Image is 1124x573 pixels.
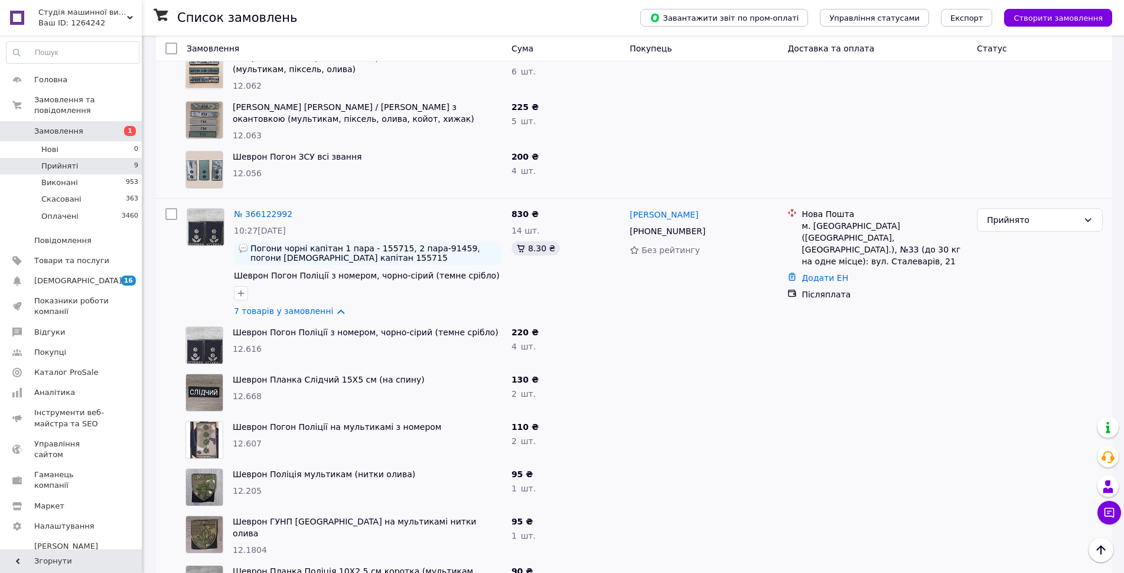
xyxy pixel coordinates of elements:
span: Покупець [630,44,672,53]
span: Cума [511,44,533,53]
span: Експорт [950,14,983,22]
img: Фото товару [186,53,223,88]
span: 130 ₴ [511,375,539,384]
span: 12.616 [233,344,262,354]
span: 95 ₴ [511,470,533,479]
button: Наверх [1089,538,1113,562]
a: 7 товарів у замовленні [234,306,333,316]
span: 9 [134,161,138,171]
button: Завантажити звіт по пром-оплаті [640,9,808,27]
span: Налаштування [34,521,95,532]
a: Шеврон ГУНП [GEOGRAPHIC_DATA] на мультикамі нитки олива [233,517,476,538]
span: Товари та послуги [34,255,109,266]
span: Гаманець компанії [34,470,109,491]
a: Додати ЕН [802,273,848,283]
span: Аналітика [34,387,75,398]
span: 220 ₴ [511,328,539,337]
span: Без рейтингу [641,245,700,255]
a: Фото товару [187,208,224,246]
span: Каталог ProSale [34,367,98,378]
span: 5 шт. [511,116,536,126]
span: Студія машинної вишивки "ВІЛЬНІ" [38,7,127,18]
span: Управління сайтом [34,439,109,460]
span: 10:27[DATE] [234,226,286,235]
div: Нова Пошта [802,208,967,220]
span: Відгуки [34,327,65,338]
span: Статус [977,44,1007,53]
a: Шеврон Планка Слідчий 15Х5 см (на спину) [233,375,425,384]
span: 12.062 [233,81,262,90]
img: Фото товару [187,209,224,245]
div: Прийнято [987,213,1079,226]
img: Фото товару [186,469,223,506]
img: Фото товару [186,102,223,138]
button: Чат з покупцем [1097,501,1121,525]
a: Створити замовлення [992,12,1112,22]
span: Маркет [34,501,64,512]
a: Шеврон Погон Поліції з номером, чорно-сірий (темне срібло) [234,271,500,280]
input: Пошук [6,42,139,63]
span: 16 [121,276,136,286]
h1: Список замовлень [177,11,297,25]
span: Завантажити звіт по пром-оплаті [650,12,799,23]
span: 1 шт. [511,484,536,493]
img: Фото товару [186,374,223,411]
span: Показники роботи компанії [34,296,109,317]
span: 1 [124,126,136,136]
div: Ваш ID: 1264242 [38,18,142,28]
img: Фото товару [186,327,223,364]
span: Виконані [41,177,78,188]
span: 2 шт. [511,436,536,446]
span: 95 ₴ [511,517,533,526]
span: Доставка та оплата [787,44,874,53]
span: Головна [34,75,67,85]
span: Замовлення [34,126,83,137]
span: 14 шт. [511,226,540,235]
span: 110 ₴ [511,422,539,432]
span: 12.205 [233,486,262,496]
button: Експорт [941,9,993,27]
a: [PERSON_NAME] [PERSON_NAME] / [PERSON_NAME] з окантовкою (мультикам, піксель, олива, койот, хижак) [233,102,474,124]
span: Нові [41,144,58,155]
span: 3460 [122,211,138,222]
span: Оплачені [41,211,79,222]
span: Повідомлення [34,235,92,246]
span: 200 ₴ [511,152,539,161]
span: 6 шт. [511,67,536,76]
span: [PHONE_NUMBER] [630,226,705,236]
span: 12.063 [233,131,262,140]
a: [PERSON_NAME] [630,209,698,221]
button: Створити замовлення [1004,9,1112,27]
a: Шеврон Погон Поліції з номером, чорно-сірий (темне срібло) [233,328,499,337]
span: Замовлення [187,44,239,53]
img: :speech_balloon: [239,244,248,253]
span: 1 шт. [511,531,536,540]
a: Шеврон Погон ЗСУ всі звання [233,152,362,161]
span: 12.056 [233,169,262,178]
span: [DEMOGRAPHIC_DATA] [34,276,122,286]
span: Прийняті [41,161,78,171]
span: Покупці [34,347,66,358]
span: 12.1804 [233,545,267,555]
span: Скасовані [41,194,82,205]
span: Інструменти веб-майстра та SEO [34,407,109,429]
span: 4 шт. [511,342,536,351]
span: Створити замовлення [1014,14,1103,22]
span: Замовлення та повідомлення [34,95,142,116]
span: 2 шт. [511,389,536,399]
span: 830 ₴ [511,209,539,219]
span: 12.668 [233,391,262,401]
span: 4 шт. [511,166,536,176]
a: Шеврон Погон Поліції на мультикамі з номером [233,422,441,432]
div: Післяплата [802,289,967,300]
span: Погони чорні капітан 1 пара - 155715, 2 пара-91459, погони [DEMOGRAPHIC_DATA] капітан 155715 [250,244,497,263]
span: 0 [134,144,138,155]
span: 12.607 [233,439,262,448]
span: 363 [126,194,138,205]
div: 8.30 ₴ [511,241,560,255]
span: Управління статусами [829,14,920,22]
button: Управління статусами [820,9,929,27]
span: 225 ₴ [511,102,539,112]
a: № 366122992 [234,209,292,219]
